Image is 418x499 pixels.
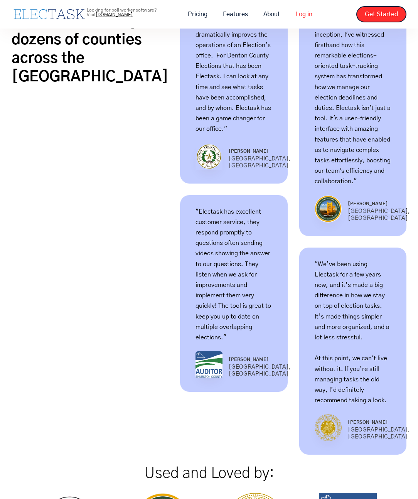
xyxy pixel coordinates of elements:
[348,208,410,222] div: [GEOGRAPHIC_DATA], [GEOGRAPHIC_DATA]
[12,7,87,21] a: home
[348,200,410,207] h6: [PERSON_NAME]
[315,8,391,187] p: "As a loyal customer of Electask since its inception, I've witnessed firsthand how this remarkabl...
[288,6,320,22] a: Log in
[215,6,256,22] a: Features
[229,148,291,155] h6: [PERSON_NAME]
[229,364,291,378] div: [GEOGRAPHIC_DATA], [GEOGRAPHIC_DATA]
[12,12,153,86] h2: Used and loved by dozens of counties across the [GEOGRAPHIC_DATA]
[229,155,291,169] div: [GEOGRAPHIC_DATA], [GEOGRAPHIC_DATA]
[348,419,410,426] h6: [PERSON_NAME]
[196,8,272,134] p: “Once in a while, a new software comes along that dramatically improves the operations of an Elec...
[87,8,176,17] p: Looking for poll worker software? Visit
[315,259,391,406] p: "We’ve been using Electask for a few years now, and it’s made a big difference in how we stay on ...
[256,6,288,22] a: About
[180,6,215,22] a: Pricing
[348,427,410,440] div: [GEOGRAPHIC_DATA], [GEOGRAPHIC_DATA]
[356,6,406,22] a: Get Started
[196,207,272,343] p: "Electask has excellent customer service, they respond promptly to questions often sending videos...
[229,356,291,363] h6: [PERSON_NAME]
[31,466,387,481] h1: Used and Loved by:
[96,12,133,17] a: [DOMAIN_NAME]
